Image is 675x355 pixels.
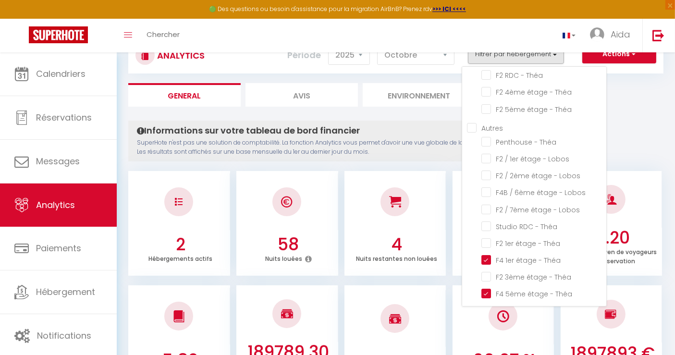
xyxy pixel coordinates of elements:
[36,199,75,211] span: Analytics
[36,68,86,80] span: Calendriers
[175,198,183,206] img: NO IMAGE
[356,253,437,263] p: Nuits restantes non louées
[496,222,557,232] span: Studio RDC - Théa
[36,242,81,254] span: Paiements
[241,234,335,255] h3: 58
[583,19,642,52] a: ... Aida
[432,5,466,13] a: >>> ICI <<<<
[652,29,664,41] img: logout
[497,310,509,322] img: NO IMAGE
[265,253,302,263] p: Nuits louées
[496,205,580,215] span: F2 / 7ème étage - Lobos
[590,27,604,42] img: ...
[496,105,572,114] span: F2 5ème étage - Théa
[496,239,560,248] span: F2 1er étage - Théa
[457,234,552,255] h3: 93.55 %
[349,234,443,255] h3: 4
[155,45,205,66] h3: Analytics
[468,45,564,64] button: Filtrer par hébergement
[134,234,228,255] h3: 2
[137,125,585,136] h4: Informations sur votre tableau de bord financier
[36,286,95,298] span: Hébergement
[287,45,321,66] label: Période
[569,246,657,265] p: Nombre moyen de voyageurs par réservation
[36,111,92,123] span: Réservations
[605,308,617,320] img: NO IMAGE
[128,83,241,107] li: General
[496,137,556,147] span: Penthouse - Théa
[611,28,630,40] span: Aida
[29,26,88,43] img: Super Booking
[582,45,656,64] button: Actions
[36,155,80,167] span: Messages
[37,330,91,342] span: Notifications
[137,138,585,157] p: SuperHote n'est pas une solution de comptabilité. La fonction Analytics vous permet d'avoir une v...
[363,83,475,107] li: Environnement
[245,83,358,107] li: Avis
[565,228,660,248] h3: 3.20
[147,29,180,39] span: Chercher
[139,19,187,52] a: Chercher
[148,253,212,263] p: Hébergements actifs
